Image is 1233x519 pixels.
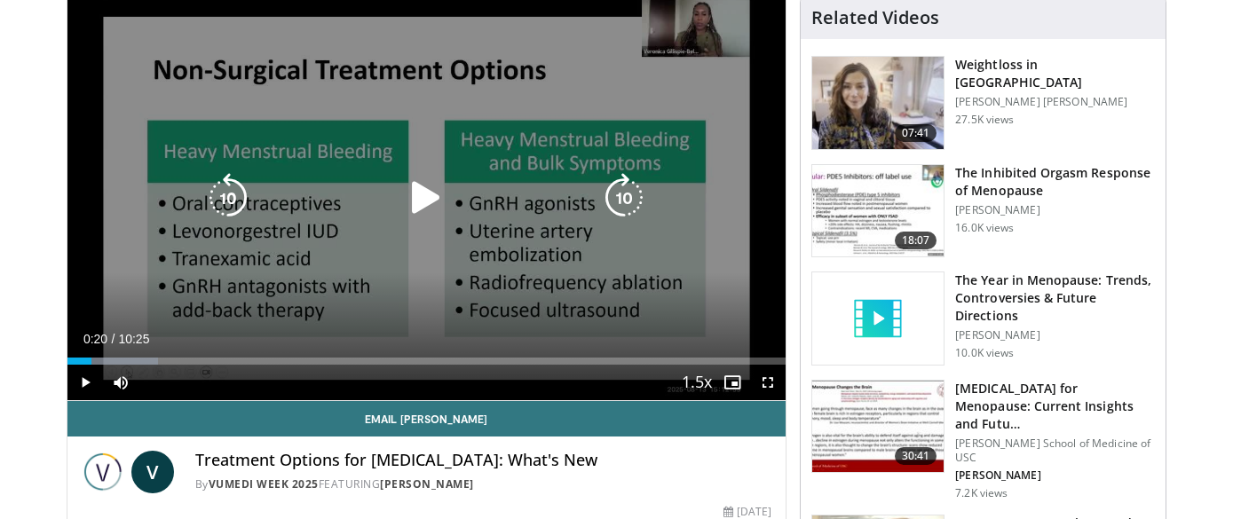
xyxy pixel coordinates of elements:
h3: The Inhibited Orgasm Response of Menopause [955,164,1155,200]
div: By FEATURING [195,476,772,492]
a: The Year in Menopause: Trends, Controversies & Future Directions [PERSON_NAME] 10.0K views [811,271,1155,366]
img: 47271b8a-94f4-49c8-b914-2a3d3af03a9e.150x105_q85_crop-smart_upscale.jpg [812,381,944,473]
a: 07:41 Weightloss in [GEOGRAPHIC_DATA] [PERSON_NAME] [PERSON_NAME] 27.5K views [811,56,1155,150]
a: Email [PERSON_NAME] [67,401,786,436]
button: Play [67,365,103,400]
img: 9983fed1-7565-45be-8934-aef1103ce6e2.150x105_q85_crop-smart_upscale.jpg [812,57,944,149]
span: 07:41 [895,124,937,142]
img: video_placeholder_short.svg [812,272,944,365]
h4: Related Videos [811,7,939,28]
button: Playback Rate [679,365,715,400]
span: 18:07 [895,232,937,249]
p: [PERSON_NAME] School of Medicine of USC [955,436,1155,465]
button: Fullscreen [750,365,786,400]
h4: Treatment Options for [MEDICAL_DATA]: What's New [195,451,772,470]
a: 30:41 [MEDICAL_DATA] for Menopause: Current Insights and Futu… [PERSON_NAME] School of Medicine o... [811,380,1155,500]
a: Vumedi Week 2025 [209,476,319,491]
a: V [131,451,174,493]
button: Enable picture-in-picture mode [715,365,750,400]
p: [PERSON_NAME] [955,328,1155,342]
p: [PERSON_NAME] [955,468,1155,483]
h3: [MEDICAL_DATA] for Menopause: Current Insights and Futu… [955,380,1155,433]
span: 30:41 [895,447,937,465]
a: 18:07 The Inhibited Orgasm Response of Menopause [PERSON_NAME] 16.0K views [811,164,1155,258]
p: 7.2K views [955,486,1008,500]
img: Vumedi Week 2025 [82,451,124,493]
div: Progress Bar [67,358,786,365]
button: Mute [103,365,138,400]
p: [PERSON_NAME] [PERSON_NAME] [955,95,1155,109]
span: 10:25 [118,332,149,346]
p: 27.5K views [955,113,1014,127]
h3: The Year in Menopause: Trends, Controversies & Future Directions [955,271,1155,325]
img: 283c0f17-5e2d-42ba-a87c-168d447cdba4.150x105_q85_crop-smart_upscale.jpg [812,165,944,257]
p: [PERSON_NAME] [955,203,1155,217]
p: 16.0K views [955,221,1014,235]
span: / [112,332,115,346]
p: 10.0K views [955,346,1014,360]
span: 0:20 [83,332,107,346]
a: [PERSON_NAME] [380,476,474,491]
h3: Weightloss in [GEOGRAPHIC_DATA] [955,56,1155,91]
